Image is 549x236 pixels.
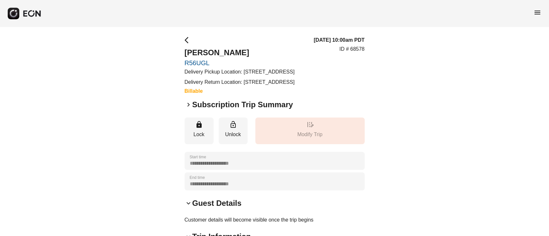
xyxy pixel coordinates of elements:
[185,78,295,86] p: Delivery Return Location: [STREET_ADDRESS]
[188,131,210,138] p: Lock
[185,68,295,76] p: Delivery Pickup Location: [STREET_ADDRESS]
[185,101,192,109] span: keyboard_arrow_right
[185,48,295,58] h2: [PERSON_NAME]
[185,216,365,224] p: Customer details will become visible once the trip begins
[195,121,203,128] span: lock
[219,118,248,144] button: Unlock
[192,198,242,208] h2: Guest Details
[314,36,365,44] h3: [DATE] 10:00am PDT
[339,45,364,53] p: ID # 68578
[222,131,244,138] p: Unlock
[185,87,295,95] h3: Billable
[185,36,192,44] span: arrow_back_ios
[185,118,214,144] button: Lock
[229,121,237,128] span: lock_open
[192,100,293,110] h2: Subscription Trip Summary
[185,59,295,67] a: R56UGL
[185,199,192,207] span: keyboard_arrow_down
[534,9,541,16] span: menu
